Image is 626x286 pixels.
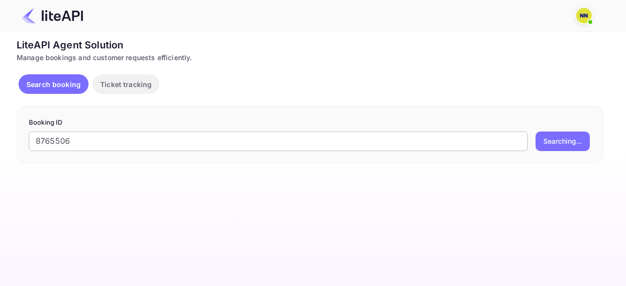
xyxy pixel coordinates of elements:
[17,52,604,63] div: Manage bookings and customer requests efficiently.
[576,8,592,23] img: N/A N/A
[29,132,528,151] input: Enter Booking ID (e.g., 63782194)
[536,132,590,151] button: Searching...
[22,8,83,23] img: LiteAPI Logo
[26,79,81,89] p: Search booking
[17,38,604,52] div: LiteAPI Agent Solution
[29,118,591,128] p: Booking ID
[100,79,152,89] p: Ticket tracking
